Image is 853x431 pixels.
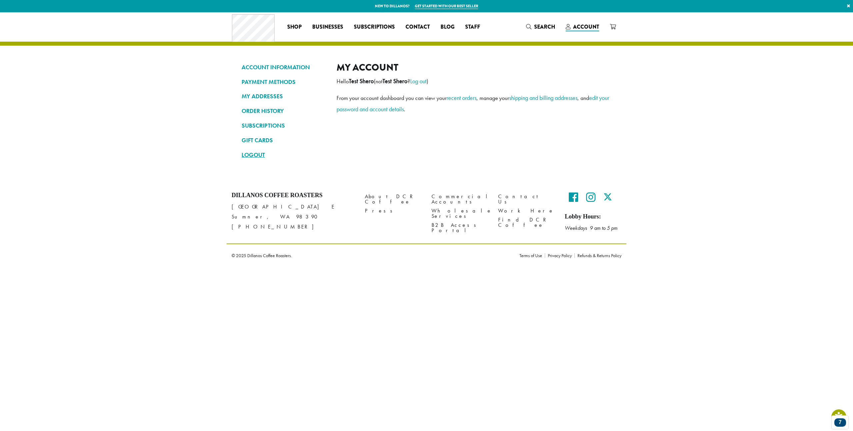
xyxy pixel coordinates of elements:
[242,135,327,146] a: GIFT CARDS
[519,253,545,258] a: Terms of Use
[242,62,327,166] nav: Account pages
[232,202,355,232] p: [GEOGRAPHIC_DATA] E Sumner, WA 98390 [PHONE_NUMBER]
[232,253,509,258] p: © 2025 Dillanos Coffee Roasters.
[498,215,555,230] a: Find DCR Coffee
[282,22,307,32] a: Shop
[498,192,555,206] a: Contact Us
[465,23,480,31] span: Staff
[534,23,555,31] span: Search
[565,224,617,231] em: Weekdays 9 am to 5 pm
[242,62,327,73] a: ACCOUNT INFORMATION
[431,207,488,221] a: Wholesale Services
[337,62,611,73] h2: My account
[242,149,327,161] a: LOGOUT
[440,23,454,31] span: Blog
[365,192,422,206] a: About DCR Coffee
[415,3,478,9] a: Get started with our best seller
[446,94,476,102] a: recent orders
[337,92,611,115] p: From your account dashboard you can view your , manage your , and .
[410,77,426,85] a: Log out
[406,23,430,31] span: Contact
[349,78,374,85] strong: Test Shero
[242,76,327,88] a: PAYMENT METHODS
[337,76,611,87] p: Hello (not ? )
[383,78,408,85] strong: Test Shero
[573,23,599,31] span: Account
[312,23,343,31] span: Businesses
[354,23,395,31] span: Subscriptions
[287,23,302,31] span: Shop
[232,192,355,199] h4: Dillanos Coffee Roasters
[574,253,621,258] a: Refunds & Returns Policy
[521,21,560,32] a: Search
[242,105,327,117] a: ORDER HISTORY
[509,94,577,102] a: shipping and billing addresses
[431,221,488,235] a: B2B Access Portal
[242,120,327,131] a: SUBSCRIPTIONS
[545,253,574,258] a: Privacy Policy
[242,91,327,102] a: MY ADDRESSES
[460,22,485,32] a: Staff
[498,207,555,215] a: Work Here
[431,192,488,206] a: Commercial Accounts
[565,213,621,220] h5: Lobby Hours:
[365,207,422,215] a: Press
